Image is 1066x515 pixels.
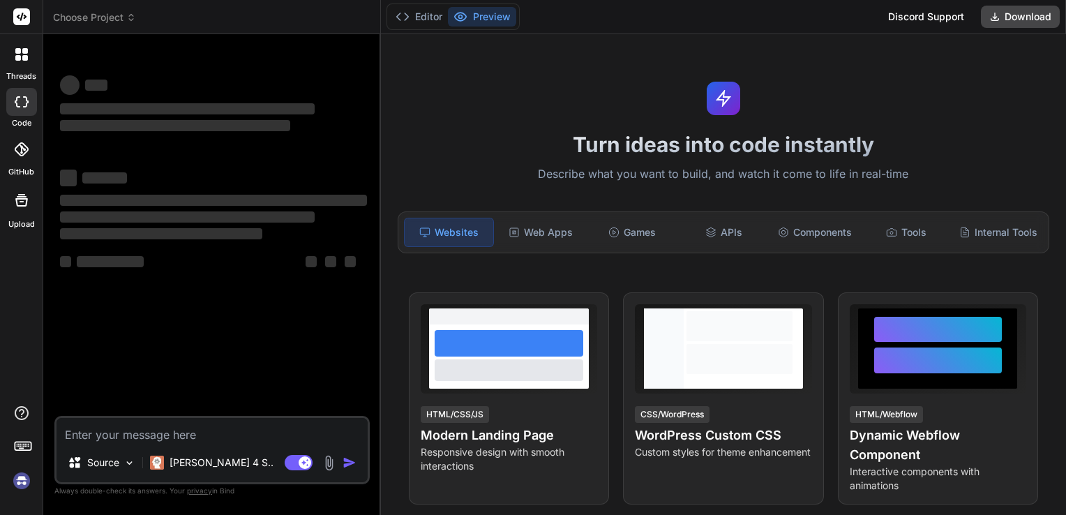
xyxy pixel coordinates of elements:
button: Editor [390,7,448,27]
button: Download [981,6,1060,28]
label: threads [6,70,36,82]
h4: WordPress Custom CSS [635,426,811,445]
img: attachment [321,455,337,471]
span: ‌ [85,80,107,91]
div: APIs [680,218,768,247]
img: icon [343,456,356,470]
label: code [12,117,31,129]
span: ‌ [60,211,315,223]
div: Games [588,218,677,247]
span: ‌ [60,195,367,206]
p: Source [87,456,119,470]
span: ‌ [60,256,71,267]
p: Describe what you want to build, and watch it come to life in real-time [389,165,1058,184]
p: Always double-check its answers. Your in Bind [54,484,370,498]
h1: Turn ideas into code instantly [389,132,1058,157]
label: Upload [8,218,35,230]
img: Pick Models [123,457,135,469]
div: Components [771,218,859,247]
span: ‌ [60,103,315,114]
div: CSS/WordPress [635,406,710,423]
div: Tools [862,218,951,247]
span: Choose Project [53,10,136,24]
div: Internal Tools [954,218,1043,247]
div: Discord Support [880,6,973,28]
button: Preview [448,7,516,27]
h4: Modern Landing Page [421,426,597,445]
p: Custom styles for theme enhancement [635,445,811,459]
span: ‌ [60,120,290,131]
span: ‌ [82,172,127,184]
p: Responsive design with smooth interactions [421,445,597,473]
div: Web Apps [497,218,585,247]
p: [PERSON_NAME] 4 S.. [170,456,273,470]
span: ‌ [325,256,336,267]
div: Websites [404,218,494,247]
img: signin [10,469,33,493]
img: Claude 4 Sonnet [150,456,164,470]
span: ‌ [60,170,77,186]
span: ‌ [306,256,317,267]
span: ‌ [345,256,356,267]
h4: Dynamic Webflow Component [850,426,1026,465]
p: Interactive components with animations [850,465,1026,493]
span: ‌ [60,75,80,95]
div: HTML/Webflow [850,406,923,423]
span: privacy [187,486,212,495]
label: GitHub [8,166,34,178]
div: HTML/CSS/JS [421,406,489,423]
span: ‌ [60,228,262,239]
span: ‌ [77,256,144,267]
